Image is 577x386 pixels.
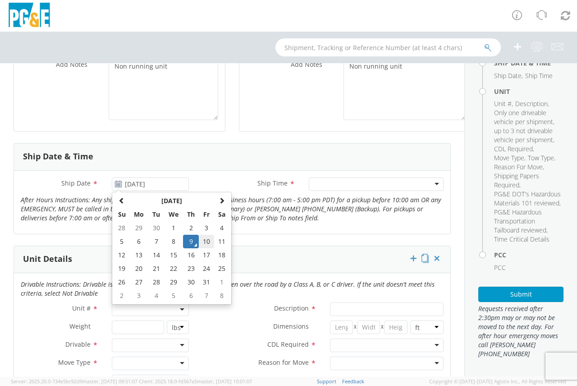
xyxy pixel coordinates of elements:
[274,304,309,312] span: Description
[291,60,322,69] span: Add Notes
[72,304,91,312] span: Unit #
[494,251,563,258] h4: PCC
[148,275,164,289] td: 28
[429,378,566,385] span: Copyright © [DATE]-[DATE] Agistix Inc., All Rights Reserved
[494,153,526,163] li: ,
[494,108,554,144] span: Only one driveable vehicle per shipment, up to 3 not driveable vehicle per shipment
[494,235,550,243] span: Time Critical Details
[164,275,183,289] td: 29
[130,208,149,221] th: Mo
[130,194,214,208] th: Select Month
[130,248,149,262] td: 13
[199,208,214,221] th: Fr
[114,208,130,221] th: Su
[183,289,199,302] td: 6
[478,287,563,302] button: Submit
[494,172,561,190] li: ,
[257,179,288,187] span: Ship Time
[515,99,549,108] li: ,
[148,208,164,221] th: Tu
[199,221,214,235] td: 3
[494,144,534,153] li: ,
[494,99,513,108] li: ,
[330,321,353,334] input: Length
[258,358,309,367] span: Reason for Move
[56,60,87,69] span: Add Notes
[114,235,130,248] td: 5
[148,221,164,235] td: 30
[164,289,183,302] td: 5
[199,289,214,302] td: 7
[114,262,130,275] td: 19
[357,321,380,334] input: Width
[494,163,543,171] span: Reason For Move
[21,280,435,298] i: Drivable Instructions: Drivable is a unit that is roadworthy and can be driven over the road by a...
[494,88,563,95] h4: Unit
[199,262,214,275] td: 24
[494,163,544,172] li: ,
[130,289,149,302] td: 3
[183,235,199,248] td: 9
[214,235,229,248] td: 11
[11,378,137,385] span: Server: 2025.20.0-734e5bc92d9
[21,195,441,222] i: After Hours Instructions: Any shipment request submitted after normal business hours (7:00 am - 5...
[114,275,130,289] td: 26
[494,190,561,208] li: ,
[494,108,561,144] li: ,
[267,340,309,349] span: CDL Required
[139,378,252,385] span: Client: 2025.18.0-fd567a5
[528,153,554,162] span: Tow Type
[65,340,91,349] span: Drivable
[183,275,199,289] td: 30
[148,235,164,248] td: 7
[494,208,546,234] span: PG&E Hazardous Transportation Tailboard reviewed
[114,248,130,262] td: 12
[478,304,563,358] span: Requests received after 2:30pm may or may not be moved to the next day. For after hour emergency ...
[494,263,506,272] span: PCC
[219,197,225,204] span: Next Month
[494,172,539,189] span: Shipping Papers Required
[69,322,91,330] span: Weight
[119,197,125,204] span: Previous Month
[58,358,91,367] span: Move Type
[130,221,149,235] td: 29
[214,221,229,235] td: 4
[275,38,501,56] input: Shipment, Tracking or Reference Number (at least 4 chars)
[23,255,72,264] h3: Unit Details
[130,235,149,248] td: 6
[164,221,183,235] td: 1
[515,99,548,108] span: Description
[164,262,183,275] td: 22
[130,262,149,275] td: 20
[130,275,149,289] td: 27
[494,153,524,162] span: Move Type
[494,208,561,235] li: ,
[214,248,229,262] td: 18
[164,208,183,221] th: We
[494,190,561,207] span: PG&E DOT's Hazardous Materials 101 reviewed
[183,221,199,235] td: 2
[148,262,164,275] td: 21
[214,208,229,221] th: Sa
[214,289,229,302] td: 8
[199,248,214,262] td: 17
[384,321,408,334] input: Height
[7,3,52,29] img: pge-logo-06675f144f4cfa6a6814.png
[342,378,364,385] a: Feedback
[494,60,563,66] h4: Ship Date & Time
[494,71,523,80] li: ,
[199,235,214,248] td: 10
[183,248,199,262] td: 16
[380,321,384,334] span: X
[183,262,199,275] td: 23
[61,179,91,187] span: Ship Date
[494,71,522,80] span: Ship Date
[148,248,164,262] td: 14
[164,235,183,248] td: 8
[114,289,130,302] td: 2
[273,322,309,330] span: Dimensions
[494,99,512,108] span: Unit #
[494,144,533,153] span: CDL Required
[183,208,199,221] th: Th
[317,378,336,385] a: Support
